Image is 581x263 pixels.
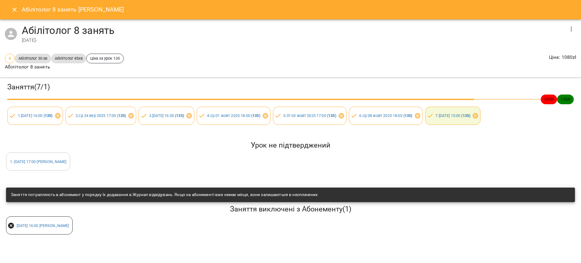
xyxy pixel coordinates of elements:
[87,55,123,61] span: Ціна за урок 135
[207,113,260,118] a: 4.ср 01 жовт 2025 18:00 (135)
[7,82,574,92] h3: Заняття ( 7 / 1 )
[7,107,63,125] div: 1.[DATE] 16:00 (135)
[76,113,126,118] a: 2.ср 24 вер 2025 17:00 (135)
[6,141,575,150] h5: Урок не підтверджений
[22,37,564,44] div: [DATE] -
[541,96,557,102] span: 945 zł
[557,96,574,102] span: 135 zł
[18,113,53,118] a: 1.[DATE] 16:00 (135)
[15,55,51,61] span: Абілітолог 30 хв
[17,223,69,228] a: [DATE] 16:00 [PERSON_NAME]
[327,113,336,118] b: ( 135 )
[273,107,346,125] div: 5.пт 03 жовт 2025 17:00 (135)
[403,113,412,118] b: ( 135 )
[283,113,336,118] a: 5.пт 03 жовт 2025 17:00 (135)
[139,107,194,125] div: 3.[DATE] 16:00 (135)
[175,113,184,118] b: ( 135 )
[461,113,470,118] b: ( 135 )
[117,113,126,118] b: ( 135 )
[7,2,22,17] button: Close
[425,107,481,125] div: 7.[DATE] 15:00 (135)
[349,107,423,125] div: 6.ср 08 жовт 2025 18:00 (135)
[44,113,53,118] b: ( 135 )
[5,63,124,71] p: Абілітолог 8 занять
[251,113,260,118] b: ( 135 )
[10,159,66,164] a: 1. [DATE] 17:00 [PERSON_NAME]
[149,113,184,118] a: 3.[DATE] 16:00 (135)
[435,113,470,118] a: 7.[DATE] 15:00 (135)
[549,54,576,61] p: Ціна : 1080 zł
[22,24,564,37] h4: Абілітолог 8 занять
[5,55,15,61] span: 8
[51,55,86,61] span: Абілітолог 45хв
[197,107,271,125] div: 4.ср 01 жовт 2025 18:00 (135)
[359,113,412,118] a: 6.ср 08 жовт 2025 18:00 (135)
[22,5,124,14] h6: Абілітолог 8 занять [PERSON_NAME]
[11,189,318,200] div: Заняття потрапляють в абонемент у порядку їх додавання в Журнал відвідувань. Якщо на абонементі в...
[65,107,136,125] div: 2.ср 24 вер 2025 17:00 (135)
[6,205,575,214] h5: Заняття виключені з Абонементу ( 1 )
